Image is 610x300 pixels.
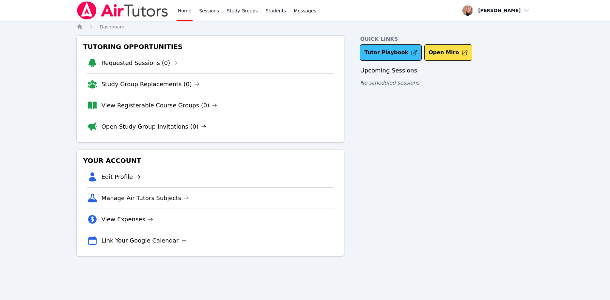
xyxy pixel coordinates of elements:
nav: Breadcrumb [76,24,534,30]
a: Requested Sessions (0) [102,58,178,68]
span: Dashboard [100,24,125,29]
h3: Your Account [82,155,339,166]
button: Open Miro [424,44,472,61]
a: Open Study Group Invitations (0) [102,122,207,131]
h3: Upcoming Sessions [360,66,534,75]
a: Dashboard [100,24,125,30]
img: Air Tutors [76,1,169,20]
h3: Tutoring Opportunities [82,41,339,53]
a: Edit Profile [102,172,141,182]
span: No scheduled sessions [360,80,419,86]
a: Tutor Playbook [360,44,422,61]
a: Link Your Google Calendar [102,236,187,245]
h4: Quick Links [360,35,534,43]
a: View Expenses [102,215,153,224]
a: Manage Air Tutors Subjects [102,194,189,203]
a: View Registerable Course Groups (0) [102,101,217,110]
span: Messages [294,8,316,14]
a: Study Group Replacements (0) [102,80,200,89]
